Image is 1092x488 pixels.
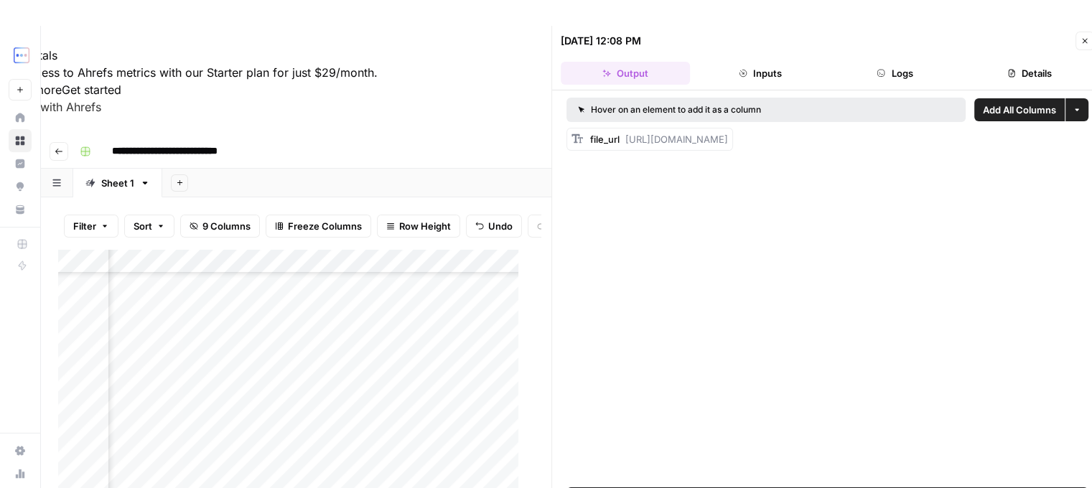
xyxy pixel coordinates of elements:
[466,215,522,238] button: Undo
[9,152,32,175] a: Insights
[180,215,260,238] button: 9 Columns
[9,462,32,485] a: Usage
[134,219,152,233] span: Sort
[399,219,451,233] span: Row Height
[831,62,960,85] button: Logs
[974,98,1065,121] button: Add All Columns
[62,81,121,98] button: Get started
[9,129,32,152] a: Browse
[9,175,32,198] a: Opportunities
[266,215,371,238] button: Freeze Columns
[625,133,728,145] span: [URL][DOMAIN_NAME]
[64,215,118,238] button: Filter
[288,219,362,233] span: Freeze Columns
[983,103,1056,117] span: Add All Columns
[488,219,513,233] span: Undo
[578,103,858,116] div: Hover on an element to add it as a column
[124,215,174,238] button: Sort
[561,34,641,48] div: [DATE] 12:08 PM
[9,439,32,462] a: Settings
[377,215,460,238] button: Row Height
[561,62,690,85] button: Output
[73,169,162,197] a: Sheet 1
[101,176,134,190] div: Sheet 1
[202,219,251,233] span: 9 Columns
[590,133,620,145] span: file_url
[696,62,825,85] button: Inputs
[9,198,32,221] a: Your Data
[73,219,96,233] span: Filter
